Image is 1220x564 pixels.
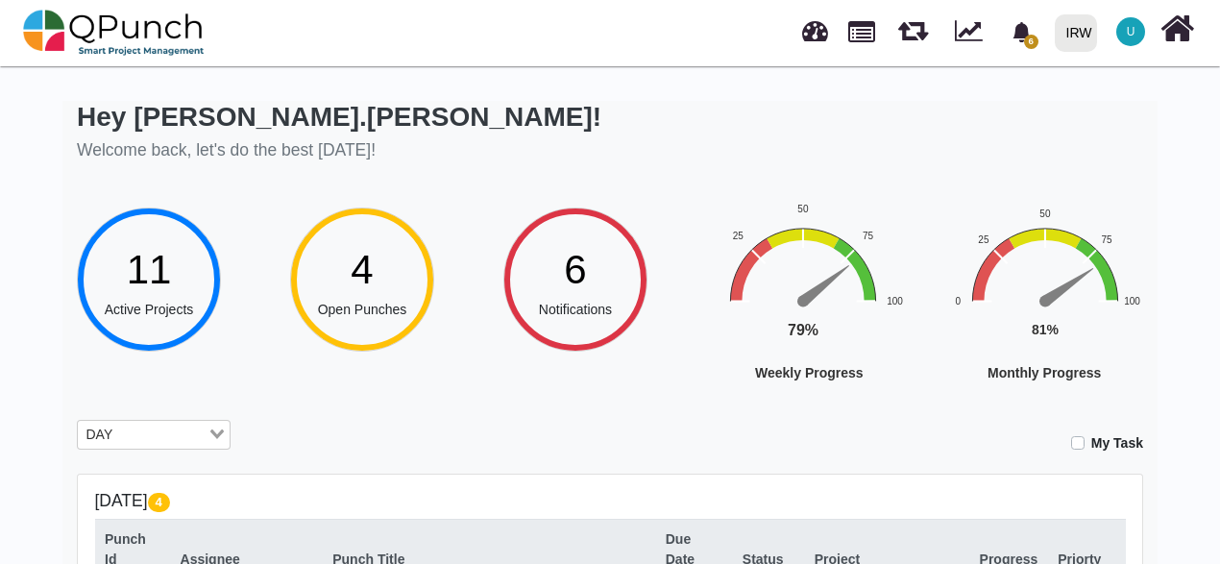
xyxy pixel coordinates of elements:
[148,493,170,512] span: 4
[82,425,117,446] span: DAY
[802,12,828,40] span: Dashboard
[1124,295,1140,306] text: 100
[717,201,1014,439] svg: Interactive chart
[863,231,874,241] text: 75
[77,140,601,160] h5: Welcome back, let's do the best [DATE]!
[1160,11,1194,47] i: Home
[351,247,373,292] span: 4
[1000,1,1047,61] a: bell fill6
[119,425,206,446] input: Search for option
[898,10,928,41] span: Releases
[1032,322,1060,337] text: 81%
[77,420,231,451] div: Search for option
[77,101,601,134] h2: Hey [PERSON_NAME].[PERSON_NAME]!
[1039,208,1051,219] text: 50
[1046,1,1105,64] a: IRW
[978,233,989,244] text: 25
[799,260,852,306] path: 79 %. Speed.
[956,295,962,306] text: 0
[945,1,1000,64] div: Dynamic Report
[733,231,744,241] text: 25
[318,302,407,317] span: Open Punches
[988,365,1101,380] text: Monthly Progress
[1066,16,1092,50] div: IRW
[95,491,1126,511] h5: [DATE]
[23,4,205,61] img: qpunch-sp.fa6292f.png
[1101,233,1112,244] text: 75
[797,204,809,214] text: 50
[564,247,586,292] span: 6
[1105,1,1157,62] a: U
[105,302,194,317] span: Active Projects
[1116,17,1145,46] span: Usman.ali
[1042,263,1097,306] path: 81 %. Speed.
[539,302,612,317] span: Notifications
[1012,22,1032,42] svg: bell fill
[1127,26,1135,37] span: U
[755,365,864,380] text: Weekly Progress
[788,322,818,338] text: 79%
[848,12,875,42] span: Projects
[717,201,1014,439] div: Weekly Progress. Highcharts interactive chart.
[1005,14,1038,49] div: Notification
[127,247,172,292] span: 11
[887,295,903,306] text: 100
[1024,35,1038,49] span: 6
[1091,433,1143,454] label: My Task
